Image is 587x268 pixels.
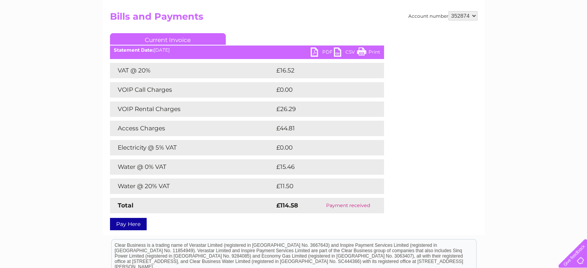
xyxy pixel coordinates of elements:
a: Energy [470,33,487,39]
a: Blog [520,33,531,39]
td: £16.52 [274,63,368,78]
td: £15.46 [274,159,368,175]
a: Pay Here [110,218,147,230]
td: £0.00 [274,140,366,155]
a: Water [451,33,466,39]
td: VAT @ 20% [110,63,274,78]
div: [DATE] [110,47,384,53]
h2: Bills and Payments [110,11,477,26]
a: Contact [536,33,555,39]
a: Print [357,47,380,59]
td: £11.50 [274,179,367,194]
a: 0333 014 3131 [442,4,495,13]
div: Clear Business is a trading name of Verastar Limited (registered in [GEOGRAPHIC_DATA] No. 3667643... [112,4,476,37]
a: Log out [562,33,580,39]
td: VOIP Rental Charges [110,101,274,117]
td: Water @ 0% VAT [110,159,274,175]
a: Current Invoice [110,33,226,45]
b: Statement Date: [114,47,154,53]
strong: Total [118,202,134,209]
a: CSV [334,47,357,59]
td: Payment received [312,198,384,213]
a: Telecoms [492,33,515,39]
img: logo.png [20,20,60,44]
a: PDF [311,47,334,59]
td: Electricity @ 5% VAT [110,140,274,155]
td: £26.29 [274,101,369,117]
div: Account number [408,11,477,20]
td: Access Charges [110,121,274,136]
td: Water @ 20% VAT [110,179,274,194]
td: £44.81 [274,121,368,136]
td: £0.00 [274,82,366,98]
td: VOIP Call Charges [110,82,274,98]
strong: £114.58 [276,202,298,209]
